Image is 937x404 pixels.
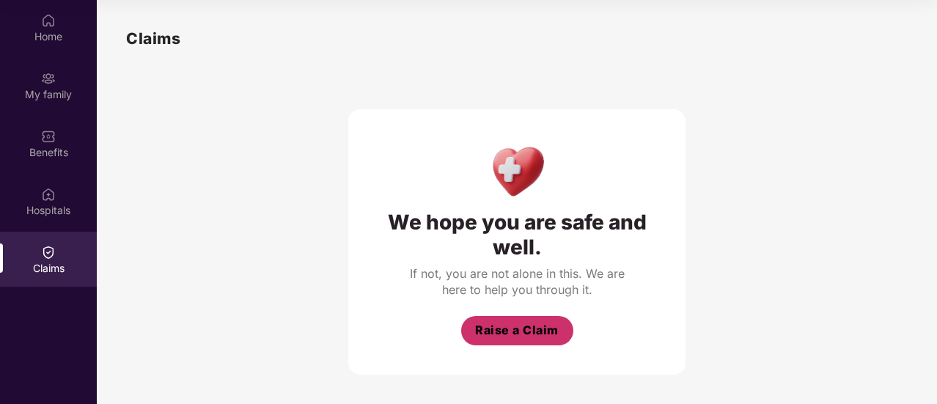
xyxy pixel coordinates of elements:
button: Raise a Claim [461,316,573,345]
div: If not, you are not alone in this. We are here to help you through it. [407,265,627,298]
img: svg+xml;base64,PHN2ZyBpZD0iQ2xhaW0iIHhtbG5zPSJodHRwOi8vd3d3LnczLm9yZy8yMDAwL3N2ZyIgd2lkdGg9IjIwIi... [41,245,56,260]
h1: Claims [126,26,180,51]
img: svg+xml;base64,PHN2ZyBpZD0iSG9zcGl0YWxzIiB4bWxucz0iaHR0cDovL3d3dy53My5vcmcvMjAwMC9zdmciIHdpZHRoPS... [41,187,56,202]
div: We hope you are safe and well. [378,210,656,260]
span: Raise a Claim [475,321,559,339]
img: svg+xml;base64,PHN2ZyB3aWR0aD0iMjAiIGhlaWdodD0iMjAiIHZpZXdCb3g9IjAgMCAyMCAyMCIgZmlsbD0ibm9uZSIgeG... [41,71,56,86]
img: svg+xml;base64,PHN2ZyBpZD0iSG9tZSIgeG1sbnM9Imh0dHA6Ly93d3cudzMub3JnLzIwMDAvc3ZnIiB3aWR0aD0iMjAiIG... [41,13,56,28]
img: svg+xml;base64,PHN2ZyBpZD0iQmVuZWZpdHMiIHhtbG5zPSJodHRwOi8vd3d3LnczLm9yZy8yMDAwL3N2ZyIgd2lkdGg9Ij... [41,129,56,144]
img: Health Care [485,139,549,202]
